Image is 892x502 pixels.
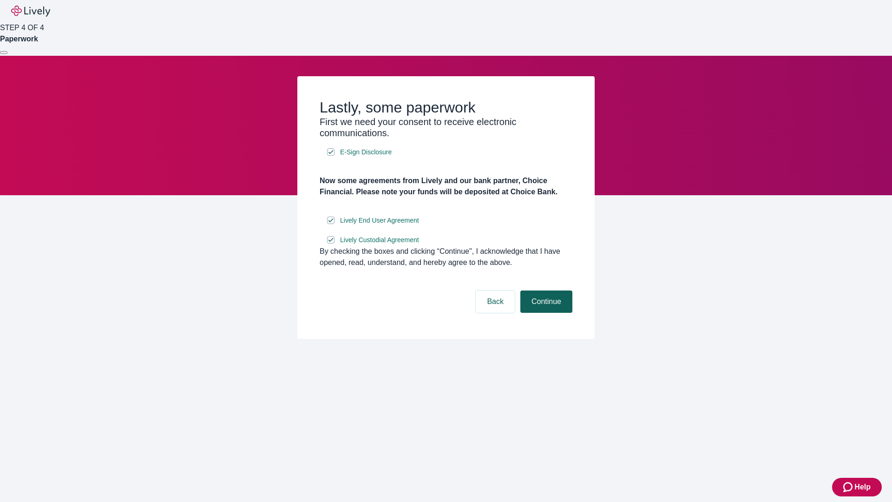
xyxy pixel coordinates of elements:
button: Back [476,291,515,313]
button: Zendesk support iconHelp [832,478,882,496]
a: e-sign disclosure document [338,146,394,158]
img: Lively [11,6,50,17]
span: Lively End User Agreement [340,216,419,225]
span: Help [854,482,871,493]
a: e-sign disclosure document [338,215,421,226]
h3: First we need your consent to receive electronic communications. [320,116,572,139]
h2: Lastly, some paperwork [320,99,572,116]
button: Continue [520,291,572,313]
svg: Zendesk support icon [843,482,854,493]
span: Lively Custodial Agreement [340,235,419,245]
a: e-sign disclosure document [338,234,421,246]
h4: Now some agreements from Lively and our bank partner, Choice Financial. Please note your funds wi... [320,175,572,198]
span: E-Sign Disclosure [340,147,392,157]
div: By checking the boxes and clicking “Continue", I acknowledge that I have opened, read, understand... [320,246,572,268]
